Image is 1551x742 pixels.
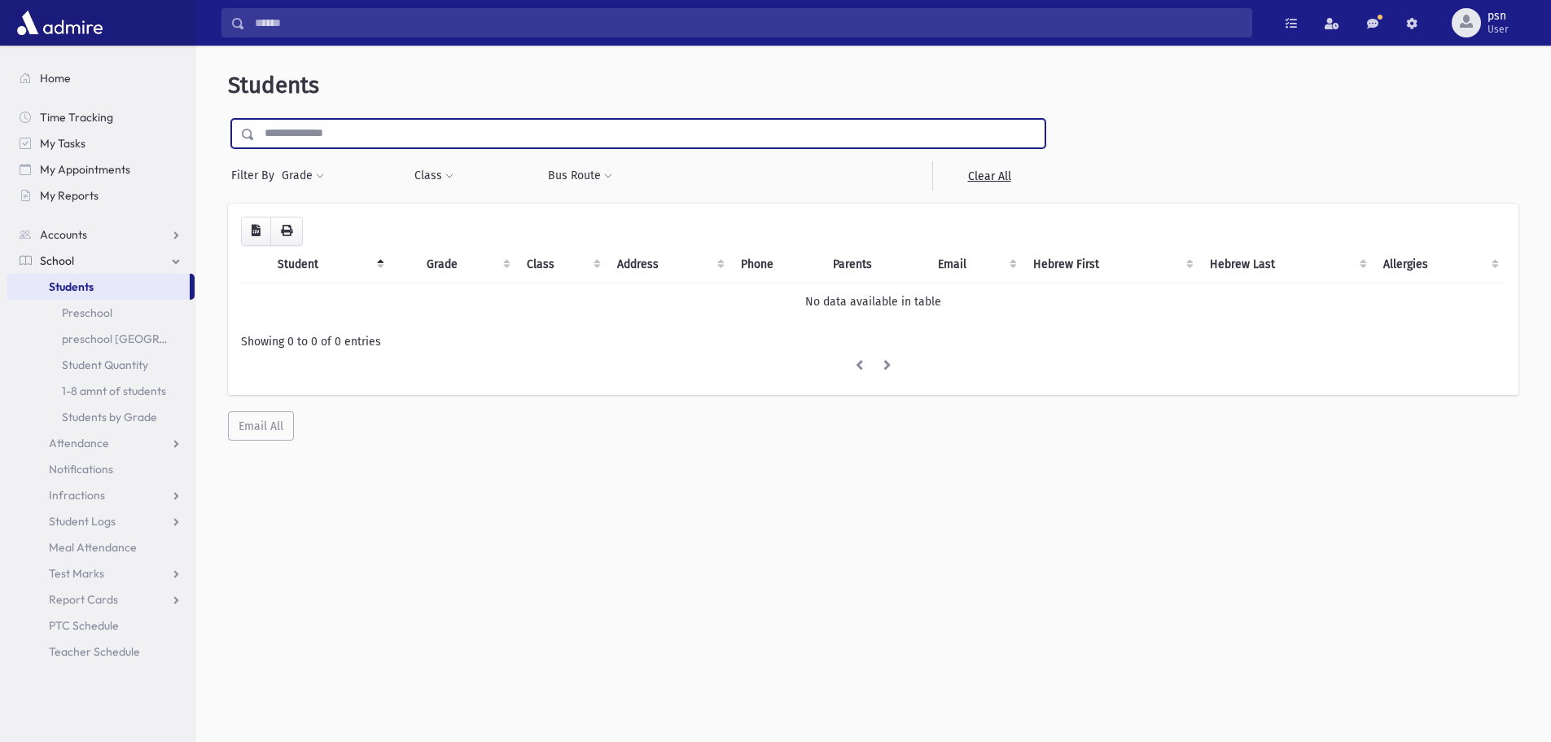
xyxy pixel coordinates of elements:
[40,162,130,177] span: My Appointments
[7,326,195,352] a: preschool [GEOGRAPHIC_DATA]
[241,217,271,246] button: CSV
[1487,10,1509,23] span: psn
[49,514,116,529] span: Student Logs
[7,65,195,91] a: Home
[731,246,823,283] th: Phone
[49,540,137,555] span: Meal Attendance
[7,482,195,508] a: Infractions
[1487,23,1509,36] span: User
[49,436,109,450] span: Attendance
[40,71,71,86] span: Home
[49,566,104,581] span: Test Marks
[7,300,195,326] a: Preschool
[268,246,391,283] th: Student: activate to sort column descending
[7,130,195,156] a: My Tasks
[7,222,195,248] a: Accounts
[49,462,113,476] span: Notifications
[7,182,195,209] a: My Reports
[40,253,74,268] span: School
[7,352,195,378] a: Student Quantity
[607,246,731,283] th: Address: activate to sort column ascending
[1200,246,1374,283] th: Hebrew Last: activate to sort column ascending
[245,8,1251,37] input: Search
[7,560,195,586] a: Test Marks
[932,161,1045,191] a: Clear All
[49,488,105,503] span: Infractions
[7,274,190,300] a: Students
[49,644,140,659] span: Teacher Schedule
[40,227,87,242] span: Accounts
[7,456,195,482] a: Notifications
[7,508,195,534] a: Student Logs
[417,246,516,283] th: Grade: activate to sort column ascending
[7,156,195,182] a: My Appointments
[547,161,613,191] button: Bus Route
[231,167,281,184] span: Filter By
[7,534,195,560] a: Meal Attendance
[241,333,1505,350] div: Showing 0 to 0 of 0 entries
[517,246,608,283] th: Class: activate to sort column ascending
[49,618,119,633] span: PTC Schedule
[49,592,118,607] span: Report Cards
[13,7,107,39] img: AdmirePro
[7,430,195,456] a: Attendance
[49,279,94,294] span: Students
[823,246,928,283] th: Parents
[7,639,195,665] a: Teacher Schedule
[928,246,1023,283] th: Email: activate to sort column ascending
[228,72,319,99] span: Students
[7,404,195,430] a: Students by Grade
[414,161,454,191] button: Class
[40,110,113,125] span: Time Tracking
[7,378,195,404] a: 1-8 amnt of students
[7,586,195,612] a: Report Cards
[40,136,85,151] span: My Tasks
[241,283,1505,320] td: No data available in table
[281,161,325,191] button: Grade
[7,104,195,130] a: Time Tracking
[228,411,294,441] button: Email All
[7,612,195,639] a: PTC Schedule
[40,188,99,203] span: My Reports
[7,248,195,274] a: School
[1374,246,1505,283] th: Allergies: activate to sort column ascending
[270,217,303,246] button: Print
[1023,246,1199,283] th: Hebrew First: activate to sort column ascending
